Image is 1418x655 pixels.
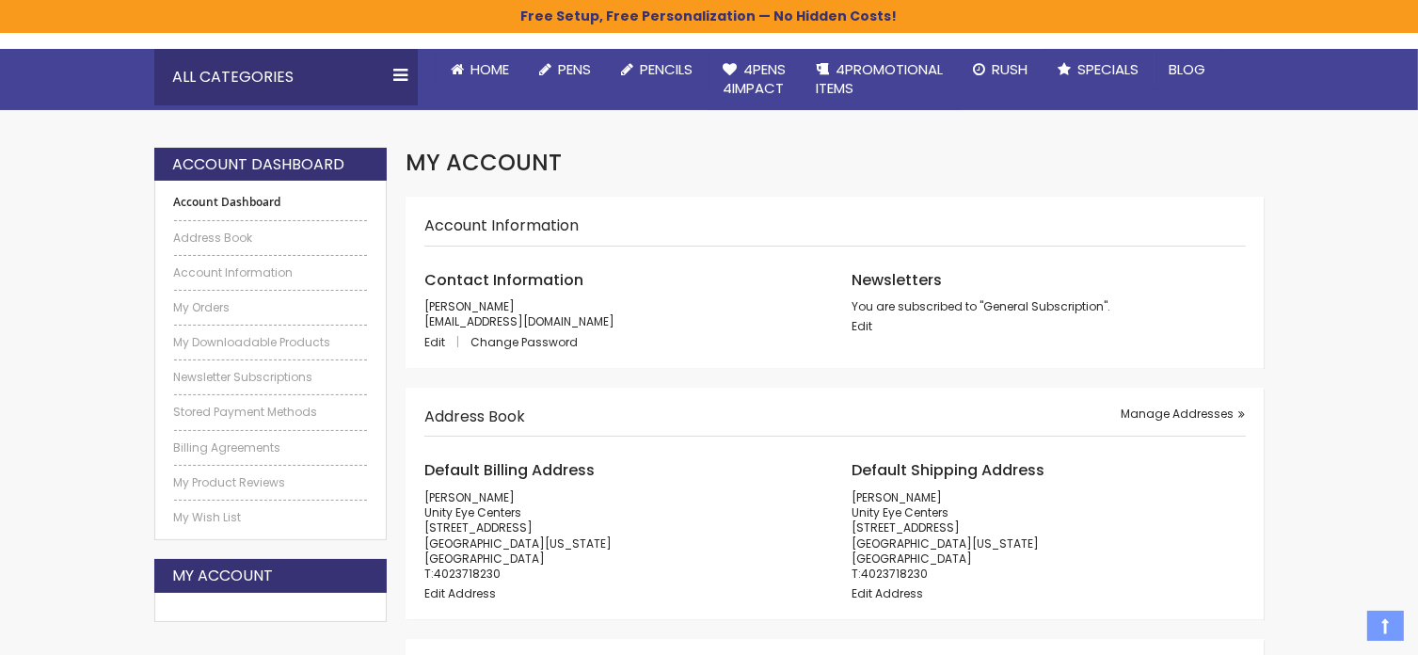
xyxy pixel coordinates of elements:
[1044,49,1155,90] a: Specials
[424,299,819,329] p: [PERSON_NAME] [EMAIL_ADDRESS][DOMAIN_NAME]
[1170,59,1206,79] span: Blog
[424,215,579,236] strong: Account Information
[174,510,368,525] a: My Wish List
[174,335,368,350] a: My Downloadable Products
[174,475,368,490] a: My Product Reviews
[724,59,787,98] span: 4Pens 4impact
[525,49,607,90] a: Pens
[1155,49,1221,90] a: Blog
[174,370,368,385] a: Newsletter Subscriptions
[406,147,562,178] span: My Account
[993,59,1028,79] span: Rush
[959,49,1044,90] a: Rush
[852,299,1246,314] p: You are subscribed to "General Subscription".
[802,49,959,110] a: 4PROMOTIONALITEMS
[852,459,1044,481] span: Default Shipping Address
[437,49,525,90] a: Home
[817,59,944,98] span: 4PROMOTIONAL ITEMS
[1367,611,1404,641] a: Top
[174,405,368,420] a: Stored Payment Methods
[434,566,501,582] a: 4023718230
[173,566,274,586] strong: My Account
[424,406,525,427] strong: Address Book
[607,49,709,90] a: Pencils
[174,440,368,455] a: Billing Agreements
[852,490,1246,582] address: [PERSON_NAME] Unity Eye Centers [STREET_ADDRESS] [GEOGRAPHIC_DATA][US_STATE] [GEOGRAPHIC_DATA] T:
[424,490,819,582] address: [PERSON_NAME] Unity Eye Centers [STREET_ADDRESS] [GEOGRAPHIC_DATA][US_STATE] [GEOGRAPHIC_DATA] T:
[709,49,802,110] a: 4Pens4impact
[174,231,368,246] a: Address Book
[174,195,368,210] strong: Account Dashboard
[424,459,595,481] span: Default Billing Address
[471,59,510,79] span: Home
[641,59,693,79] span: Pencils
[424,334,468,350] a: Edit
[424,269,583,291] span: Contact Information
[174,265,368,280] a: Account Information
[424,334,445,350] span: Edit
[470,334,578,350] a: Change Password
[852,585,923,601] a: Edit Address
[174,300,368,315] a: My Orders
[861,566,928,582] a: 4023718230
[1078,59,1139,79] span: Specials
[559,59,592,79] span: Pens
[852,318,872,334] a: Edit
[424,585,496,601] a: Edit Address
[1122,406,1235,422] span: Manage Addresses
[154,49,418,105] div: All Categories
[173,154,345,175] strong: Account Dashboard
[1122,407,1246,422] a: Manage Addresses
[852,269,942,291] span: Newsletters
